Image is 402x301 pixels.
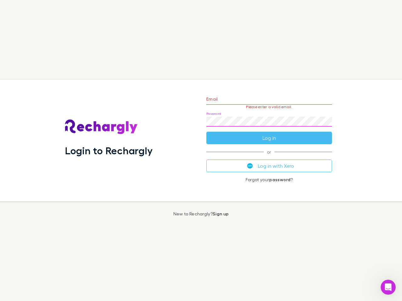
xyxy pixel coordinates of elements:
[213,211,229,216] a: Sign up
[206,105,332,109] p: Please enter a valid email.
[381,280,396,295] iframe: Intercom live chat
[269,177,291,182] a: password
[206,111,221,116] label: Password
[206,160,332,172] button: Log in with Xero
[206,177,332,182] p: Forgot your ?
[247,163,253,169] img: Xero's logo
[65,119,138,135] img: Rechargly's Logo
[65,145,153,156] h1: Login to Rechargly
[206,132,332,144] button: Log in
[173,211,229,216] p: New to Rechargly?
